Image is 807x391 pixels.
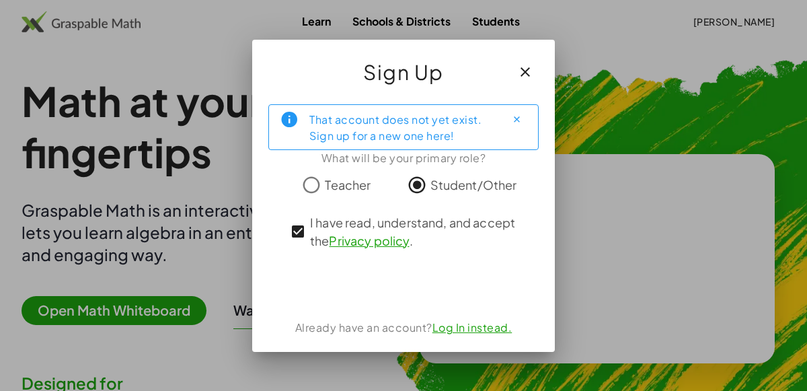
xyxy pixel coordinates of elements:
[330,270,477,299] iframe: Sign in with Google Button
[310,213,521,250] span: I have read, understand, and accept the .
[309,110,495,144] div: That account does not yet exist. Sign up for a new one here!
[432,320,512,334] a: Log In instead.
[329,233,409,248] a: Privacy policy
[268,150,539,166] div: What will be your primary role?
[430,176,517,194] span: Student/Other
[268,320,539,336] div: Already have an account?
[506,109,527,131] button: Close
[325,176,371,194] span: Teacher
[363,56,444,88] span: Sign Up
